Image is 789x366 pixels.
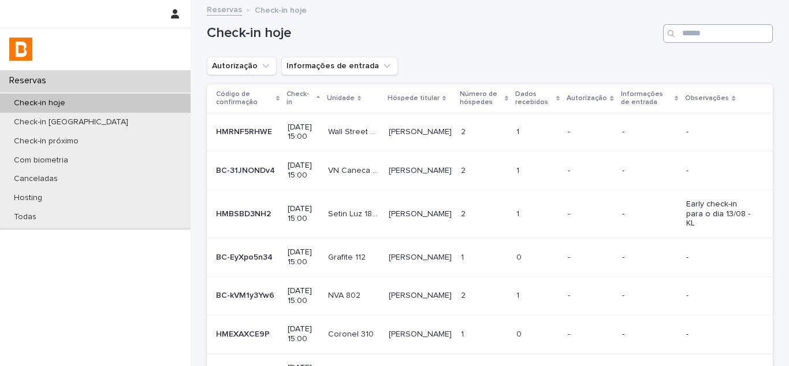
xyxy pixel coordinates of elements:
p: Francisco Javier Moreno Torres [389,125,454,137]
p: VN Caneca 311 [328,164,381,176]
p: Dados recebidos [515,88,553,109]
p: Código de confirmação [216,88,273,109]
p: 1 [516,207,522,219]
p: 1 [516,164,522,176]
tr: HMBSBD3NH2HMBSBD3NH2 [DATE] 15:00Setin Luz 1813Setin Luz 1813 [PERSON_NAME][PERSON_NAME] 22 11 --... [207,190,773,238]
p: [DATE] 15:00 [288,204,319,224]
p: [DATE] 15:00 [288,123,319,142]
p: Observações [685,92,729,105]
p: - [568,330,612,339]
p: 1 [516,289,522,301]
p: Reservas [5,75,55,86]
tr: HMEXAXCE9PHMEXAXCE9P [DATE] 15:00Coronel 310Coronel 310 [PERSON_NAME][PERSON_NAME] 11 00 --- [207,315,773,354]
p: Check-in próximo [5,136,88,146]
p: Leandro Gonçalves [389,327,454,339]
p: NVA 802 [328,289,363,301]
img: zVaNuJHRTjyIjT5M9Xd5 [9,38,32,61]
p: - [568,127,612,137]
p: Hosting [5,193,51,203]
p: - [686,330,754,339]
p: - [568,291,612,301]
p: Com biometria [5,156,77,165]
h1: Check-in hoje [207,25,658,42]
p: 2 [461,164,468,176]
tr: HMRNF5RHWEHMRNF5RHWE [DATE] 15:00Wall Street 2510Wall Street 2510 [PERSON_NAME][PERSON_NAME] 22 1... [207,113,773,151]
a: Reservas [207,2,242,16]
p: Setin Luz 1813 [328,207,381,219]
p: [DATE] 15:00 [288,286,319,306]
p: Grafite 112 [328,250,368,263]
p: 2 [461,207,468,219]
p: BC-31JNONDv4 [216,164,277,176]
p: HMRNF5RHWE [216,125,274,137]
input: Search [663,24,773,43]
p: Todas [5,212,46,222]
p: Check-in [GEOGRAPHIC_DATA] [5,117,137,127]
p: [DATE] 15:00 [288,324,319,344]
p: - [686,166,754,176]
p: Check-in [286,88,314,109]
p: 0 [516,250,524,263]
button: Autorização [207,57,277,75]
p: Wall Street 2510 [328,125,381,137]
p: - [622,330,678,339]
p: [PERSON_NAME] [389,250,454,263]
p: [DATE] 15:00 [288,161,319,180]
p: 2 [461,289,468,301]
p: Canceladas [5,174,67,184]
p: 2 [461,125,468,137]
p: - [686,291,754,301]
tr: BC-EyXpo5n34BC-EyXpo5n34 [DATE] 15:00Grafite 112Grafite 112 [PERSON_NAME][PERSON_NAME] 11 00 --- [207,238,773,277]
p: [PERSON_NAME] [389,164,454,176]
p: - [568,209,612,219]
p: - [568,253,612,263]
p: 1 [516,125,522,137]
p: 0 [516,327,524,339]
p: BC-EyXpo5n34 [216,250,275,263]
p: Check-in hoje [5,98,75,108]
p: [DATE] 15:00 [288,247,319,267]
p: - [622,127,678,137]
p: Hóspede titular [388,92,440,105]
p: marcelo badaró Mattos [389,289,454,301]
p: - [622,253,678,263]
p: - [622,209,678,219]
p: - [568,166,612,176]
p: 1 [461,327,466,339]
p: - [622,291,678,301]
p: HMBSBD3NH2 [216,207,273,219]
p: Check-in hoje [255,3,307,16]
p: Unidade [327,92,355,105]
p: Número de hóspedes [460,88,502,109]
p: Early check-in para o dia 13/08 - KL [686,199,754,228]
p: - [622,166,678,176]
p: BC-kVM1y3Yw6 [216,289,277,301]
p: Itaecio Arruda Ramos [389,207,454,219]
p: - [686,253,754,263]
p: Coronel 310 [328,327,376,339]
p: - [686,127,754,137]
button: Informações de entrada [281,57,398,75]
tr: BC-kVM1y3Yw6BC-kVM1y3Yw6 [DATE] 15:00NVA 802NVA 802 [PERSON_NAME][PERSON_NAME] 22 11 --- [207,276,773,315]
p: HMEXAXCE9P [216,327,272,339]
p: Informações de entrada [621,88,672,109]
p: Autorização [567,92,607,105]
p: 1 [461,250,466,263]
tr: BC-31JNONDv4BC-31JNONDv4 [DATE] 15:00VN Caneca 311VN Caneca 311 [PERSON_NAME][PERSON_NAME] 22 11 --- [207,151,773,190]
